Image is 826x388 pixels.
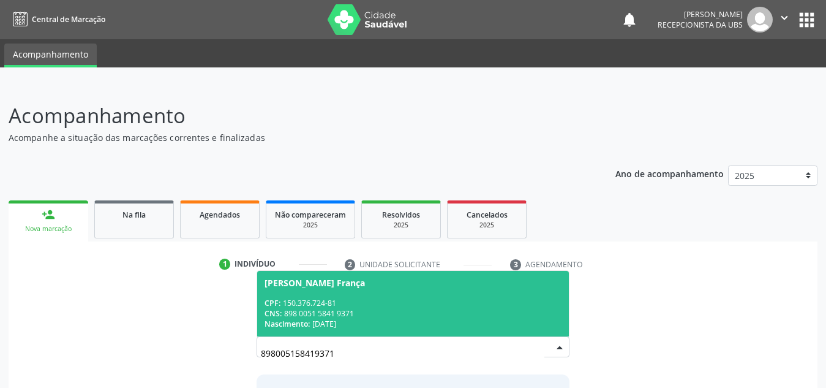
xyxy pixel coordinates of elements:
div: 1 [219,259,230,270]
a: Acompanhamento [4,44,97,67]
div: person_add [42,208,55,221]
div: Nova marcação [17,224,80,234]
button:  [773,7,796,32]
span: Central de Marcação [32,14,105,25]
span: Na fila [122,210,146,220]
div: [PERSON_NAME] [658,9,743,20]
span: CNS: [265,308,282,319]
button: apps [796,9,817,31]
p: Acompanhamento [9,101,575,131]
div: Indivíduo [235,259,276,270]
span: Não compareceram [275,210,346,220]
div: 2025 [456,221,517,230]
input: Busque por nome, CNS ou CPF [261,341,544,365]
span: CPF: [265,298,280,308]
img: img [747,7,773,32]
div: 150.376.724-81 [265,298,561,308]
span: Resolvidos [382,210,420,220]
div: [PERSON_NAME] França [265,278,365,288]
button: notifications [621,11,638,28]
div: 898 0051 5841 9371 [265,308,561,319]
span: Recepcionista da UBS [658,20,743,30]
p: Acompanhe a situação das marcações correntes e finalizadas [9,131,575,144]
p: Ano de acompanhamento [615,165,724,181]
div: [DATE] [265,319,561,329]
span: Agendados [200,210,240,220]
i:  [778,11,791,25]
div: 2025 [370,221,432,230]
div: 2025 [275,221,346,230]
span: Nascimento: [265,319,310,329]
a: Central de Marcação [9,9,105,29]
span: Cancelados [467,210,508,220]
